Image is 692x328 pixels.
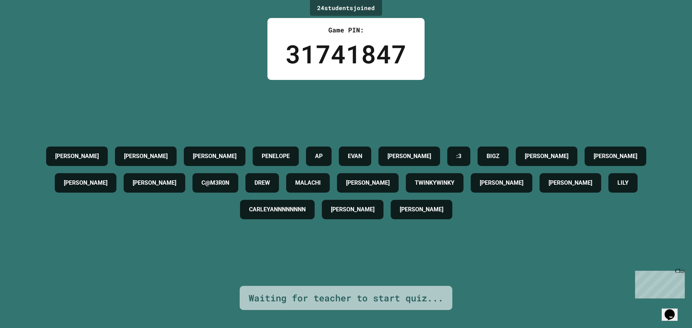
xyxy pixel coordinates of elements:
h4: [PERSON_NAME] [133,179,176,187]
h4: [PERSON_NAME] [346,179,390,187]
iframe: chat widget [632,268,685,298]
h4: [PERSON_NAME] [64,179,107,187]
h4: [PERSON_NAME] [549,179,592,187]
h4: MALACHI [295,179,321,187]
h4: [PERSON_NAME] [594,152,637,161]
h4: [PERSON_NAME] [55,152,99,161]
h4: [PERSON_NAME] [525,152,568,161]
div: Chat with us now!Close [3,3,50,46]
div: 31741847 [285,35,407,73]
h4: :3 [456,152,461,161]
div: Waiting for teacher to start quiz... [249,291,443,305]
h4: AP [315,152,323,161]
h4: [PERSON_NAME] [387,152,431,161]
iframe: chat widget [662,299,685,321]
h4: [PERSON_NAME] [400,205,443,214]
h4: PENELOPE [262,152,290,161]
h4: LILY [617,179,629,187]
div: Game PIN: [285,25,407,35]
h4: [PERSON_NAME] [124,152,168,161]
h4: C@M3R0N [201,179,229,187]
h4: DREW [254,179,270,187]
h4: [PERSON_NAME] [480,179,523,187]
h4: TWINKYWINKY [415,179,454,187]
h4: [PERSON_NAME] [331,205,374,214]
h4: CARLEYANNNNNNNN [249,205,306,214]
h4: [PERSON_NAME] [193,152,236,161]
h4: BIGZ [487,152,500,161]
h4: EVAN [348,152,362,161]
